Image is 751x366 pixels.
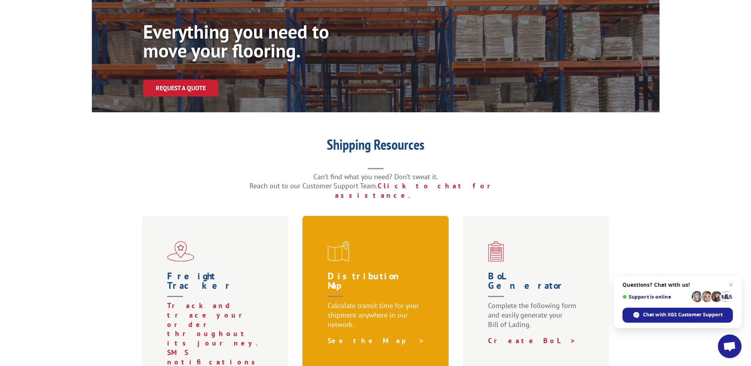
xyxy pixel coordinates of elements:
p: Calculate transit time for your shipment anywhere in our network. [328,301,427,336]
p: Can’t find what you need? Don’t sweat it. Reach out to our Customer Support Team. [218,172,533,200]
a: See the Map > [328,336,425,345]
h1: Everything you need to move your flooring. [143,22,380,64]
a: Create BoL > [488,336,576,345]
span: Support is online [622,294,689,300]
a: Click to chat for assistance. [335,181,501,200]
img: xgs-icon-bo-l-generator-red [488,241,504,262]
span: Questions? Chat with us! [622,282,733,288]
p: Complete the following form and easily generate your Bill of Lading. [488,301,587,336]
h1: BoL Generator [488,271,587,301]
h1: Freight Tracker [167,271,266,301]
span: Chat with XGS Customer Support [622,308,733,323]
a: Open chat [718,334,742,358]
h1: Shipping Resources [218,137,533,156]
h1: Distribution Map [328,271,427,301]
img: xgs-icon-flagship-distribution-model-red [167,241,194,262]
img: xgs-icon-distribution-map-red [328,241,349,262]
a: Request a Quote [143,80,218,97]
span: Chat with XGS Customer Support [643,311,723,318]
